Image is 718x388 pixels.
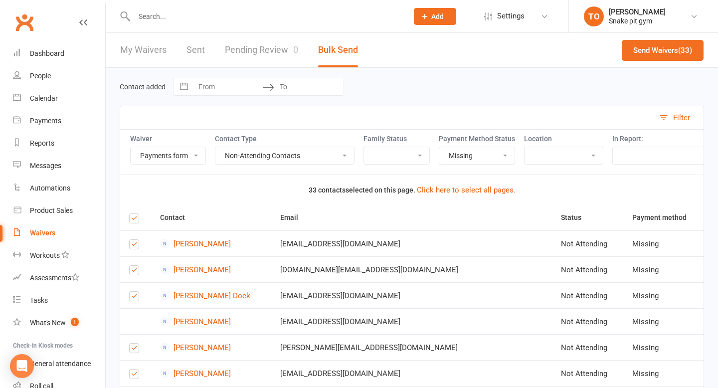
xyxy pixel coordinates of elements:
[30,162,61,170] div: Messages
[623,308,704,334] td: Missing
[552,308,623,334] td: Not Attending
[120,33,167,67] a: My Waivers
[13,353,105,375] a: General attendance kiosk mode
[552,360,623,386] td: Not Attending
[552,282,623,308] td: Not Attending
[13,289,105,312] a: Tasks
[439,135,515,143] label: Payment Method Status
[30,139,54,147] div: Reports
[193,78,262,95] input: From
[13,267,105,289] a: Assessments
[30,274,79,282] div: Assessments
[552,230,623,256] td: Not Attending
[30,296,48,304] div: Tasks
[654,106,704,129] button: Filter
[13,244,105,267] a: Workouts
[131,9,401,23] input: Search...
[30,319,66,327] div: What's New
[271,282,552,308] td: [EMAIL_ADDRESS][DOMAIN_NAME]
[417,184,516,196] button: Click here to select all pages.
[13,65,105,87] a: People
[13,110,105,132] a: Payments
[552,334,623,360] td: Not Attending
[293,44,298,55] span: 0
[160,343,262,352] a: [PERSON_NAME]
[160,369,262,378] a: [PERSON_NAME]
[271,360,552,386] td: [EMAIL_ADDRESS][DOMAIN_NAME]
[623,282,704,308] td: Missing
[673,112,690,124] div: Filter
[623,360,704,386] td: Missing
[552,256,623,282] td: Not Attending
[524,135,603,143] label: Location
[12,10,37,35] a: Clubworx
[609,16,666,25] div: Snake pit gym
[552,205,623,230] th: Status
[274,78,344,95] input: To
[30,229,55,237] div: Waivers
[120,83,166,91] label: Contact added
[318,33,358,67] button: Bulk Send
[623,334,704,360] td: Missing
[271,205,552,230] th: Email
[30,360,91,368] div: General attendance
[160,239,262,248] a: [PERSON_NAME]
[623,256,704,282] td: Missing
[13,312,105,334] a: What's New1
[175,78,193,95] button: Interact with the calendar and add the check-in date for your trip.
[160,265,262,274] a: [PERSON_NAME]
[623,205,704,230] th: Payment method
[215,135,355,143] label: Contact Type
[30,184,70,192] div: Automations
[623,230,704,256] td: Missing
[13,199,105,222] a: Product Sales
[497,5,525,27] span: Settings
[431,12,444,20] span: Add
[30,117,61,125] div: Payments
[584,6,604,26] div: TO
[271,230,552,256] td: [EMAIL_ADDRESS][DOMAIN_NAME]
[160,291,262,300] a: [PERSON_NAME] Dock
[13,177,105,199] a: Automations
[609,7,666,16] div: [PERSON_NAME]
[13,132,105,155] a: Reports
[30,206,73,214] div: Product Sales
[271,334,552,360] td: [PERSON_NAME][EMAIL_ADDRESS][DOMAIN_NAME]
[363,135,430,143] label: Family Status
[10,354,34,378] div: Open Intercom Messenger
[414,8,456,25] button: Add
[186,33,205,67] a: Sent
[30,94,58,102] div: Calendar
[71,318,79,326] span: 1
[160,317,262,326] a: [PERSON_NAME]
[622,40,704,61] button: Send Waivers(33)
[30,72,51,80] div: People
[271,308,552,334] td: [EMAIL_ADDRESS][DOMAIN_NAME]
[13,87,105,110] a: Calendar
[13,42,105,65] a: Dashboard
[30,49,64,57] div: Dashboard
[130,135,206,143] label: Waiver
[13,155,105,177] a: Messages
[309,186,516,194] span: 33 contacts selected on this page.
[30,251,60,259] div: Workouts
[271,256,552,282] td: [DOMAIN_NAME][EMAIL_ADDRESS][DOMAIN_NAME]
[151,205,271,230] th: Contact
[225,33,298,67] a: Pending Review0
[13,222,105,244] a: Waivers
